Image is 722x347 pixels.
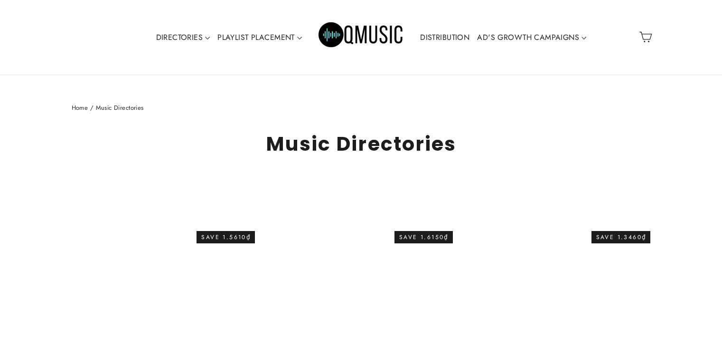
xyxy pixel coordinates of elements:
[591,231,651,243] div: Save 1.3460₫
[122,10,600,65] div: Primary
[319,16,404,58] img: Q Music Promotions
[416,27,473,48] a: DISTRIBUTION
[197,231,255,243] div: Save 1.5610₫
[72,132,651,155] h1: Music Directories
[96,103,144,112] span: Music Directories
[90,103,94,112] span: /
[214,27,306,48] a: PLAYLIST PLACEMENT
[152,27,214,48] a: DIRECTORIES
[72,103,88,112] a: Home
[473,27,590,48] a: AD'S GROWTH CAMPAIGNS
[72,103,651,113] nav: breadcrumbs
[394,231,453,243] div: Save 1.6150₫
